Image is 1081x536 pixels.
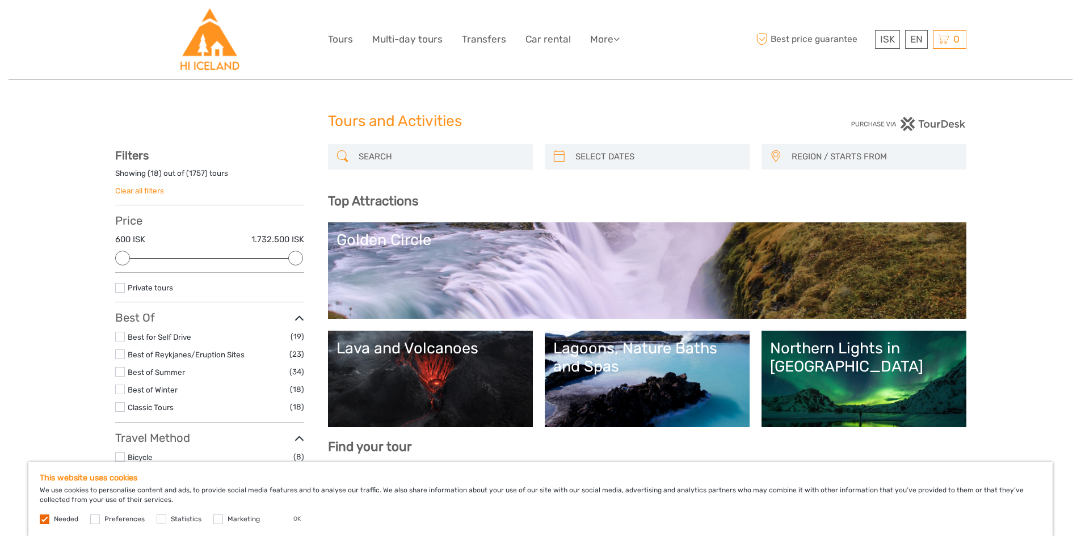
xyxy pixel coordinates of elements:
label: Statistics [171,514,201,524]
input: SELECT DATES [571,147,744,167]
label: Marketing [228,514,260,524]
a: Best of Reykjanes/Eruption Sites [128,350,245,359]
a: Multi-day tours [372,31,443,48]
h3: Best Of [115,311,304,324]
label: 18 [150,168,159,179]
div: Lagoons, Nature Baths and Spas [553,339,741,376]
span: (8) [293,450,304,463]
div: We use cookies to personalise content and ads, to provide social media features and to analyse ou... [28,462,1053,536]
p: We're away right now. Please check back later! [16,20,128,29]
img: Hostelling International [179,9,241,70]
div: Golden Circle [337,231,958,249]
label: 1.732.500 ISK [251,234,304,246]
a: Best for Self Drive [128,332,191,341]
div: Lava and Volcanoes [337,339,524,357]
a: Northern Lights in [GEOGRAPHIC_DATA] [770,339,958,419]
a: Lagoons, Nature Baths and Spas [553,339,741,419]
a: Bicycle [128,453,153,462]
span: (34) [289,365,304,378]
span: Best price guarantee [754,30,872,49]
a: Lava and Volcanoes [337,339,524,419]
strong: Filters [115,149,149,162]
span: (18) [290,383,304,396]
label: 600 ISK [115,234,145,246]
label: Needed [54,514,78,524]
a: Best of Summer [128,368,185,377]
h3: Price [115,214,304,227]
button: Open LiveChat chat widget [131,18,144,31]
div: Northern Lights in [GEOGRAPHIC_DATA] [770,339,958,376]
span: (19) [291,330,304,343]
input: SEARCH [354,147,527,167]
div: EN [905,30,928,49]
a: Tours [328,31,353,48]
h5: This website uses cookies [40,473,1041,483]
a: Golden Circle [337,231,958,310]
label: Preferences [104,514,145,524]
label: 1757 [189,168,205,179]
b: Find your tour [328,439,412,454]
span: (23) [289,348,304,361]
h1: Tours and Activities [328,112,754,130]
h3: Travel Method [115,431,304,445]
button: REGION / STARTS FROM [786,147,961,166]
a: Private tours [128,283,173,292]
a: More [590,31,620,48]
a: Classic Tours [128,403,174,412]
span: (18) [290,400,304,413]
span: 0 [952,33,961,45]
img: PurchaseViaTourDesk.png [851,117,966,131]
a: Car rental [525,31,571,48]
a: Clear all filters [115,186,164,195]
div: Showing ( ) out of ( ) tours [115,168,304,185]
a: Best of Winter [128,385,178,394]
button: OK [282,513,312,525]
a: Transfers [462,31,506,48]
span: ISK [880,33,895,45]
b: Top Attractions [328,193,418,209]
